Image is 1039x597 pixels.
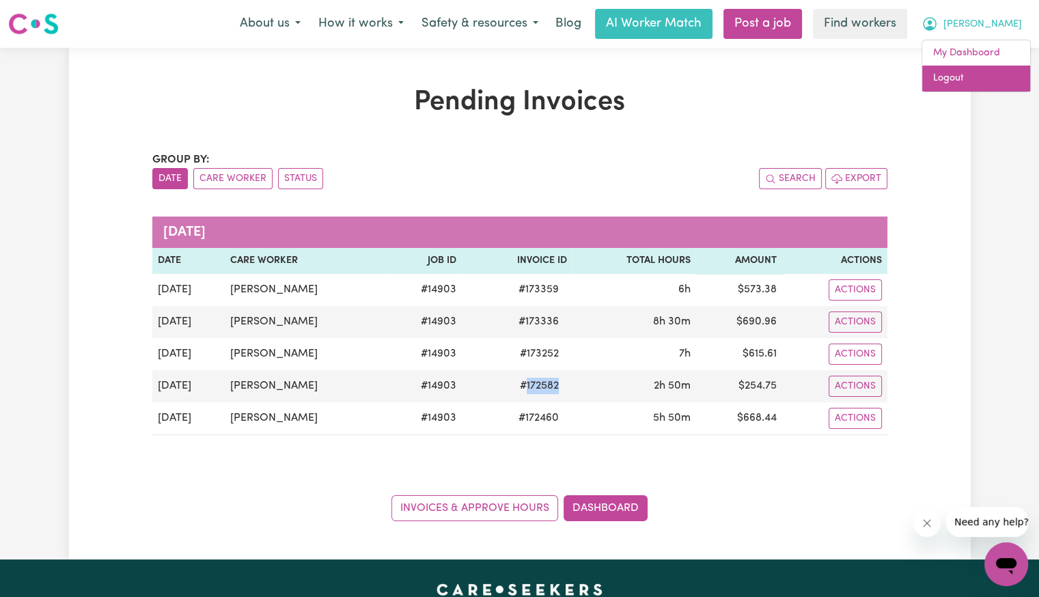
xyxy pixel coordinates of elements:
[512,346,567,362] span: # 173252
[829,344,882,365] button: Actions
[695,274,781,306] td: $ 573.38
[829,376,882,397] button: Actions
[386,274,462,306] td: # 14903
[829,311,882,333] button: Actions
[225,274,386,306] td: [PERSON_NAME]
[723,9,802,39] a: Post a job
[510,410,567,426] span: # 172460
[759,168,822,189] button: Search
[825,168,887,189] button: Export
[695,402,781,435] td: $ 668.44
[678,348,690,359] span: 7 hours
[695,248,781,274] th: Amount
[564,495,648,521] a: Dashboard
[152,86,887,119] h1: Pending Invoices
[152,338,225,370] td: [DATE]
[437,584,602,595] a: Careseekers home page
[152,248,225,274] th: Date
[386,248,462,274] th: Job ID
[782,248,887,274] th: Actions
[462,248,572,274] th: Invoice ID
[225,338,386,370] td: [PERSON_NAME]
[512,378,567,394] span: # 172582
[386,402,462,435] td: # 14903
[678,284,690,295] span: 6 hours
[231,10,309,38] button: About us
[386,370,462,402] td: # 14903
[572,248,695,274] th: Total Hours
[922,40,1031,92] div: My Account
[922,40,1030,66] a: My Dashboard
[225,306,386,338] td: [PERSON_NAME]
[653,380,690,391] span: 2 hours 50 minutes
[8,12,59,36] img: Careseekers logo
[510,314,567,330] span: # 173336
[413,10,547,38] button: Safety & resources
[913,510,941,537] iframe: Close message
[309,10,413,38] button: How it works
[695,338,781,370] td: $ 615.61
[278,168,323,189] button: sort invoices by paid status
[152,370,225,402] td: [DATE]
[695,306,781,338] td: $ 690.96
[946,507,1028,537] iframe: Message from company
[913,10,1031,38] button: My Account
[152,217,887,248] caption: [DATE]
[652,413,690,424] span: 5 hours 50 minutes
[8,10,83,20] span: Need any help?
[152,168,188,189] button: sort invoices by date
[386,338,462,370] td: # 14903
[695,370,781,402] td: $ 254.75
[152,154,210,165] span: Group by:
[813,9,907,39] a: Find workers
[391,495,558,521] a: Invoices & Approve Hours
[984,542,1028,586] iframe: Button to launch messaging window
[225,402,386,435] td: [PERSON_NAME]
[652,316,690,327] span: 8 hours 30 minutes
[510,281,567,298] span: # 173359
[225,248,386,274] th: Care Worker
[829,408,882,429] button: Actions
[193,168,273,189] button: sort invoices by care worker
[547,9,590,39] a: Blog
[8,8,59,40] a: Careseekers logo
[152,306,225,338] td: [DATE]
[922,66,1030,92] a: Logout
[152,274,225,306] td: [DATE]
[386,306,462,338] td: # 14903
[943,17,1022,32] span: [PERSON_NAME]
[225,370,386,402] td: [PERSON_NAME]
[829,279,882,301] button: Actions
[152,402,225,435] td: [DATE]
[595,9,712,39] a: AI Worker Match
